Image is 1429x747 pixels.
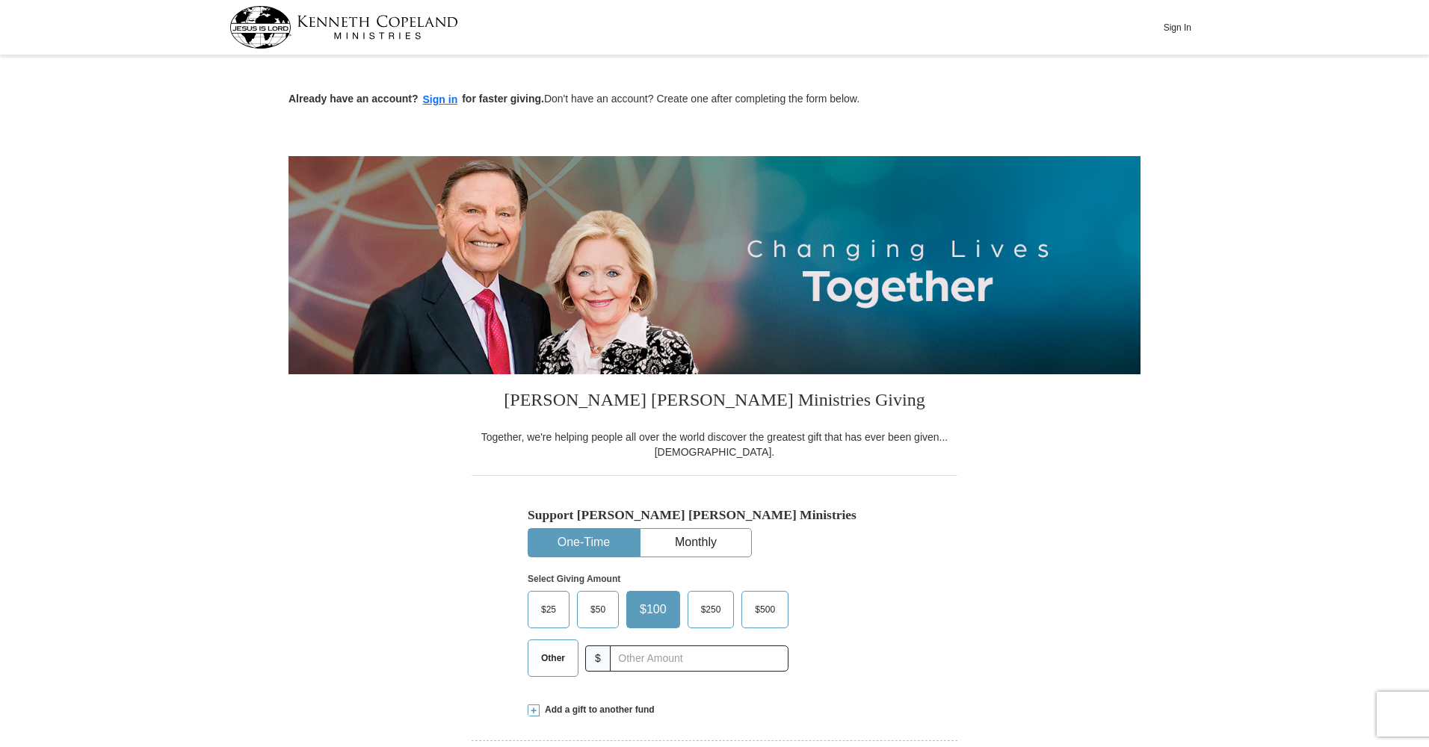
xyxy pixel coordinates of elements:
[472,374,957,430] h3: [PERSON_NAME] [PERSON_NAME] Ministries Giving
[419,91,463,108] button: Sign in
[534,598,564,621] span: $25
[632,598,674,621] span: $100
[540,704,655,716] span: Add a gift to another fund
[583,598,613,621] span: $50
[1155,16,1200,39] button: Sign In
[528,507,901,523] h5: Support [PERSON_NAME] [PERSON_NAME] Ministries
[534,647,572,669] span: Other
[528,574,620,584] strong: Select Giving Amount
[641,529,751,557] button: Monthly
[528,529,639,557] button: One-Time
[288,91,1141,108] p: Don't have an account? Create one after completing the form below.
[229,6,458,49] img: kcm-header-logo.svg
[610,645,788,672] input: Other Amount
[747,598,783,621] span: $500
[288,93,544,105] strong: Already have an account? for faster giving.
[694,598,729,621] span: $250
[472,430,957,459] div: Together, we're helping people all over the world discover the greatest gift that has ever been g...
[585,645,611,672] span: $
